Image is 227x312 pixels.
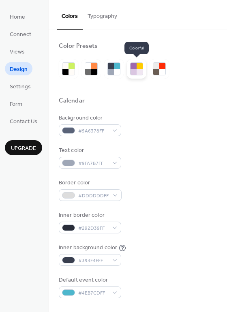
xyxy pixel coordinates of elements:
span: #5A6378FF [78,127,108,135]
div: Inner background color [59,244,117,252]
button: Upgrade [5,140,42,155]
span: Settings [10,83,31,91]
div: Calendar [59,97,85,105]
span: Home [10,13,25,21]
div: Default event color [59,276,120,284]
span: #DDDDDDFF [78,192,109,200]
div: Background color [59,114,120,122]
span: Contact Us [10,118,37,126]
a: Design [5,62,32,75]
a: Views [5,45,30,58]
span: #292D39FF [78,224,108,233]
span: Views [10,48,25,56]
span: Colorful [124,42,149,54]
span: #9FA7B7FF [78,159,108,168]
a: Form [5,97,27,110]
div: Color Presets [59,42,98,51]
span: Connect [10,30,31,39]
span: Design [10,65,28,74]
div: Border color [59,179,120,187]
span: #4EB7CDFF [78,289,108,297]
a: Home [5,10,30,23]
a: Settings [5,79,36,93]
a: Contact Us [5,114,42,128]
div: Text color [59,146,120,155]
span: Upgrade [11,144,36,153]
span: Form [10,100,22,109]
div: Inner border color [59,211,120,220]
a: Connect [5,27,36,41]
span: #393F4FFF [78,256,108,265]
